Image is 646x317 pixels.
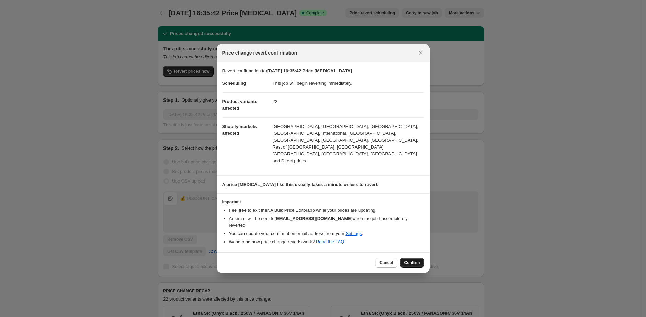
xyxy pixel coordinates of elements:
[404,260,420,266] span: Confirm
[273,74,424,92] dd: This job will begin reverting immediately.
[222,68,424,74] p: Revert confirmation for
[222,99,258,111] span: Product variants affected
[222,81,246,86] span: Scheduling
[345,231,362,236] a: Settings
[267,68,352,73] b: [DATE] 16:35:42 Price [MEDICAL_DATA]
[229,215,424,229] li: An email will be sent to when the job has completely reverted .
[416,48,426,58] button: Close
[222,182,379,187] b: A price [MEDICAL_DATA] like this usually takes a minute or less to revert.
[274,216,352,221] b: [EMAIL_ADDRESS][DOMAIN_NAME]
[229,238,424,245] li: Wondering how price change reverts work? .
[273,92,424,110] dd: 22
[400,258,424,268] button: Confirm
[229,207,424,214] li: Feel free to exit the NA Bulk Price Editor app while your prices are updating.
[273,117,424,170] dd: [GEOGRAPHIC_DATA], [GEOGRAPHIC_DATA], [GEOGRAPHIC_DATA], [GEOGRAPHIC_DATA], International, [GEOGR...
[222,199,424,205] h3: Important
[379,260,393,266] span: Cancel
[222,49,297,56] span: Price change revert confirmation
[316,239,344,244] a: Read the FAQ
[375,258,397,268] button: Cancel
[222,124,257,136] span: Shopify markets affected
[229,230,424,237] li: You can update your confirmation email address from your .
